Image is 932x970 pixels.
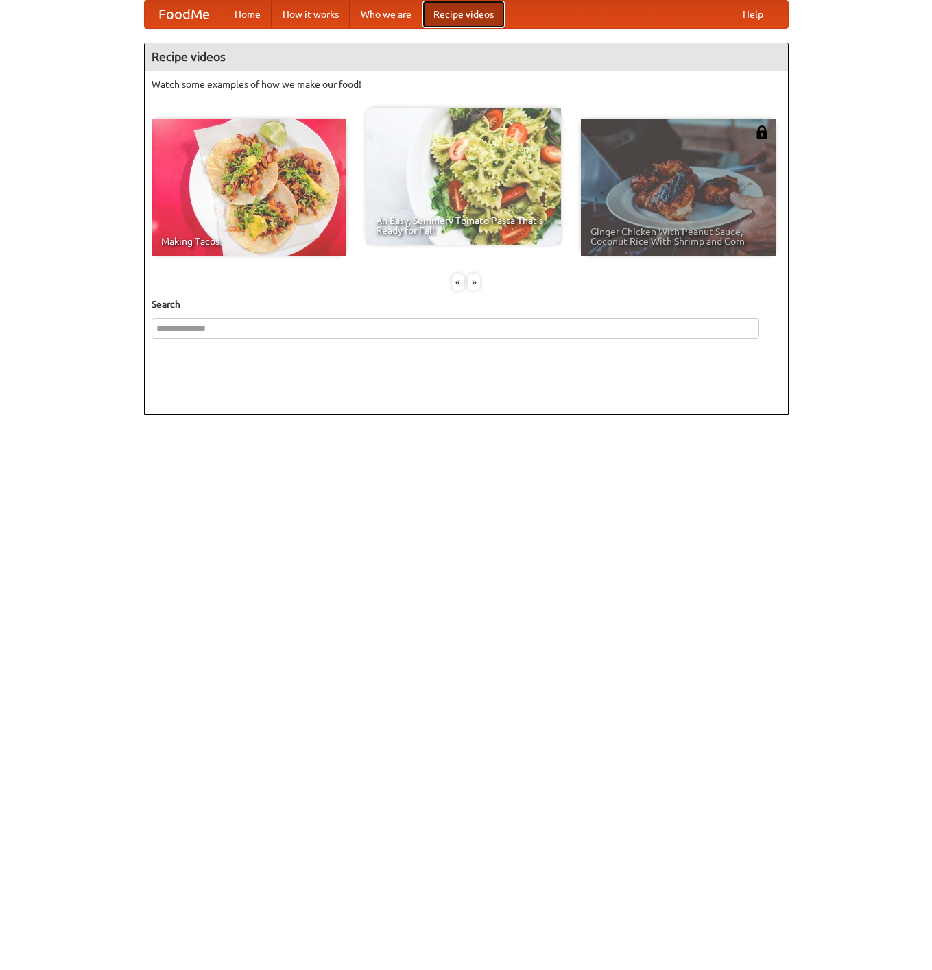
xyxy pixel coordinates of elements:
p: Watch some examples of how we make our food! [152,77,781,91]
h4: Recipe videos [145,43,788,71]
div: » [468,274,480,291]
a: FoodMe [145,1,224,28]
a: Home [224,1,272,28]
a: Making Tacos [152,119,346,256]
a: An Easy, Summery Tomato Pasta That's Ready for Fall [366,108,561,245]
a: Recipe videos [422,1,505,28]
a: How it works [272,1,350,28]
a: Help [732,1,774,28]
span: An Easy, Summery Tomato Pasta That's Ready for Fall [376,216,551,235]
div: « [452,274,464,291]
a: Who we are [350,1,422,28]
h5: Search [152,298,781,311]
img: 483408.png [755,125,769,139]
span: Making Tacos [161,237,337,246]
